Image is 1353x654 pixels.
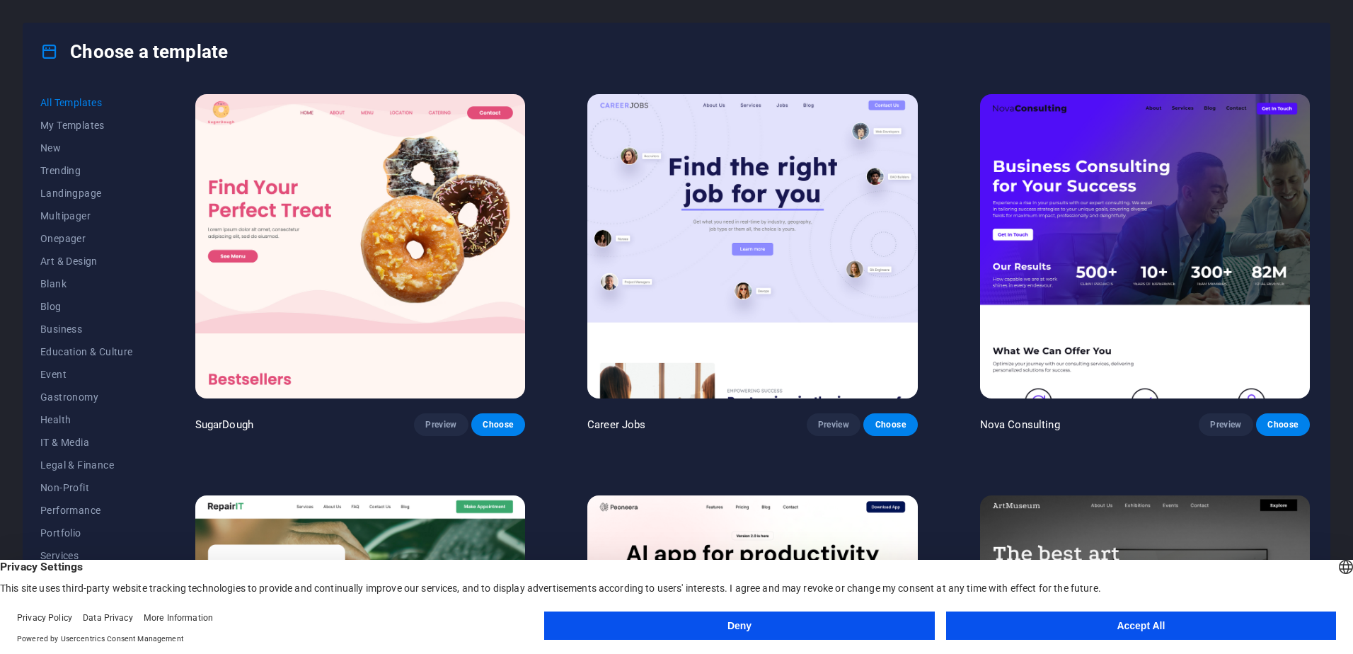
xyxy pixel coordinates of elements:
[414,413,468,436] button: Preview
[195,94,525,398] img: SugarDough
[40,499,133,522] button: Performance
[818,419,849,430] span: Preview
[40,482,133,493] span: Non-Profit
[587,418,646,432] p: Career Jobs
[40,142,133,154] span: New
[40,120,133,131] span: My Templates
[40,137,133,159] button: New
[40,363,133,386] button: Event
[40,386,133,408] button: Gastronomy
[40,272,133,295] button: Blank
[1210,419,1241,430] span: Preview
[40,97,133,108] span: All Templates
[483,419,514,430] span: Choose
[40,414,133,425] span: Health
[980,418,1060,432] p: Nova Consulting
[40,505,133,516] span: Performance
[40,323,133,335] span: Business
[40,210,133,222] span: Multipager
[40,431,133,454] button: IT & Media
[40,522,133,544] button: Portfolio
[1256,413,1310,436] button: Choose
[40,233,133,244] span: Onepager
[980,94,1310,398] img: Nova Consulting
[1199,413,1253,436] button: Preview
[40,340,133,363] button: Education & Culture
[40,301,133,312] span: Blog
[40,346,133,357] span: Education & Culture
[471,413,525,436] button: Choose
[40,159,133,182] button: Trending
[40,40,228,63] h4: Choose a template
[40,227,133,250] button: Onepager
[40,182,133,205] button: Landingpage
[40,454,133,476] button: Legal & Finance
[40,476,133,499] button: Non-Profit
[863,413,917,436] button: Choose
[40,544,133,567] button: Services
[40,318,133,340] button: Business
[40,369,133,380] span: Event
[40,295,133,318] button: Blog
[40,550,133,561] span: Services
[195,418,253,432] p: SugarDough
[40,165,133,176] span: Trending
[40,437,133,448] span: IT & Media
[425,419,456,430] span: Preview
[40,527,133,539] span: Portfolio
[40,408,133,431] button: Health
[40,391,133,403] span: Gastronomy
[40,205,133,227] button: Multipager
[40,256,133,267] span: Art & Design
[807,413,860,436] button: Preview
[40,278,133,289] span: Blank
[40,114,133,137] button: My Templates
[40,91,133,114] button: All Templates
[587,94,917,398] img: Career Jobs
[1267,419,1299,430] span: Choose
[40,250,133,272] button: Art & Design
[40,188,133,199] span: Landingpage
[875,419,906,430] span: Choose
[40,459,133,471] span: Legal & Finance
